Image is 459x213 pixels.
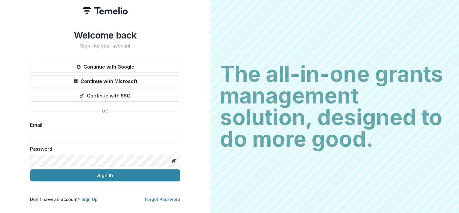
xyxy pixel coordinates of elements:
button: Continue with SSO [30,90,180,102]
a: Sign Up [81,197,98,202]
button: Continue with Google [30,61,180,73]
p: Don't have an account? [30,196,98,202]
button: Continue with Microsoft [30,75,180,87]
h2: Sign into your account [30,43,180,49]
h1: Welcome back [30,30,180,41]
img: Temelio [83,7,128,14]
button: Toggle password visibility [169,156,179,166]
label: Email [30,121,177,128]
button: Sign In [30,169,180,181]
label: Password [30,145,177,153]
a: Forgot Password [145,197,180,202]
